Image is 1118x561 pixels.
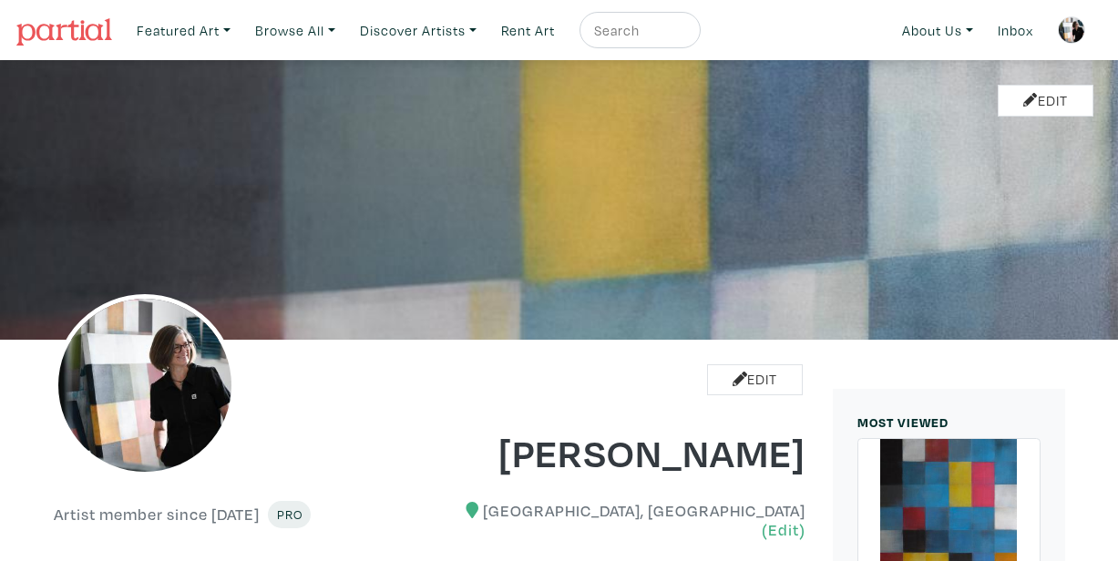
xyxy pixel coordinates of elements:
[128,12,239,49] a: Featured Art
[276,505,303,523] span: Pro
[857,413,949,431] small: MOST VIEWED
[54,294,236,476] img: phpThumb.php
[592,19,683,42] input: Search
[762,520,805,539] a: (Edit)
[998,85,1093,117] a: Edit
[493,12,563,49] a: Rent Art
[1058,16,1085,44] img: phpThumb.php
[990,12,1041,49] a: Inbox
[894,12,981,49] a: About Us
[443,501,805,540] h6: [GEOGRAPHIC_DATA], [GEOGRAPHIC_DATA]
[707,364,803,396] a: Edit
[54,505,260,525] h6: Artist member since [DATE]
[247,12,344,49] a: Browse All
[352,12,485,49] a: Discover Artists
[443,427,805,476] h1: [PERSON_NAME]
